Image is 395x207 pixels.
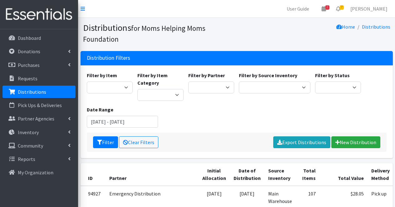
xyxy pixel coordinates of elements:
a: Inventory [2,126,76,139]
a: Distributions [2,86,76,98]
a: New Distribution [331,136,380,148]
a: My Organization [2,166,76,179]
a: Export Distributions [273,136,330,148]
input: January 1, 2011 - December 31, 2011 [87,116,158,128]
a: User Guide [282,2,314,15]
a: Requests [2,72,76,85]
th: Delivery Method [368,163,393,186]
p: My Organization [18,169,53,176]
p: Inventory [18,129,39,135]
a: Reports [2,153,76,165]
a: 7 [331,2,345,15]
th: Total Value [319,163,368,186]
p: Requests [18,75,37,82]
a: Community [2,139,76,152]
p: Community [18,143,43,149]
a: Dashboard [2,32,76,44]
a: [PERSON_NAME] [345,2,393,15]
a: Partner Agencies [2,112,76,125]
th: Date of Distribution [230,163,264,186]
th: Source Inventory [264,163,296,186]
small: for Moms Helping Moms Foundation [83,24,205,44]
p: Dashboard [18,35,41,41]
button: Filter [93,136,118,148]
th: Total Items [296,163,319,186]
label: Filter by Source Inventory [239,72,297,79]
p: Partner Agencies [18,115,54,122]
a: Donations [2,45,76,58]
th: Partner [106,163,199,186]
p: Purchases [18,62,40,68]
a: Purchases [2,59,76,71]
h1: Distributions [83,22,235,44]
a: Distributions [362,24,390,30]
span: 7 [340,5,344,10]
th: Initial Allocation [199,163,230,186]
h3: Distribution Filters [87,55,130,61]
label: Filter by Partner [188,72,225,79]
p: Donations [18,48,40,54]
label: Filter by Status [315,72,350,79]
a: Clear Filters [119,136,158,148]
a: Home [336,24,355,30]
label: Filter by Item Category [137,72,184,87]
img: HumanEssentials [2,4,76,25]
span: 2 [325,5,329,10]
p: Pick Ups & Deliveries [18,102,62,108]
label: Filter by Item [87,72,117,79]
th: ID [81,163,106,186]
p: Distributions [18,89,46,95]
a: Pick Ups & Deliveries [2,99,76,111]
p: Reports [18,156,35,162]
a: 2 [317,2,331,15]
label: Date Range [87,106,113,113]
